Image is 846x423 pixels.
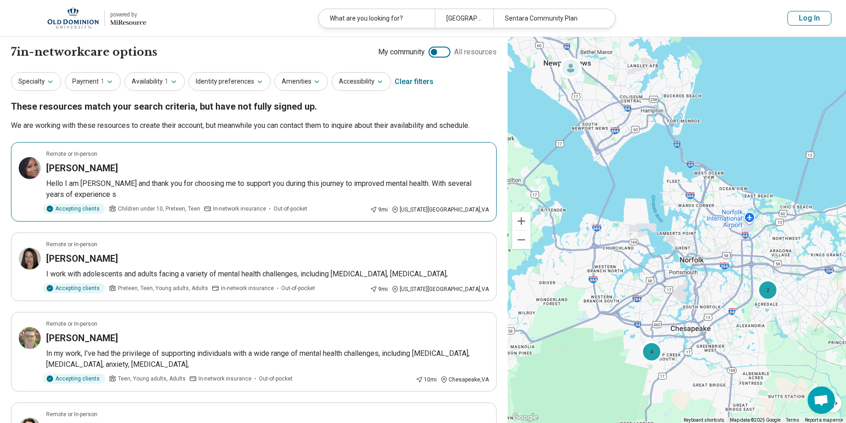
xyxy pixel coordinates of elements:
div: [US_STATE][GEOGRAPHIC_DATA] , VA [391,285,489,293]
span: Map data ©2025 Google [730,418,781,423]
h2: These resources match your search criteria, but have not fully signed up. [11,100,497,113]
span: In-network insurance [213,205,266,213]
button: Zoom out [512,231,530,249]
span: Out-of-pocket [273,205,307,213]
span: My community [378,47,425,58]
div: Open chat [808,386,835,414]
p: We are working with these resources to create their account, but meanwhile you can contact them t... [11,120,497,131]
button: Specialty [11,72,61,91]
button: Accessibility [332,72,391,91]
div: Sentara Community Plan [493,9,610,28]
div: [US_STATE][GEOGRAPHIC_DATA] , VA [391,206,489,214]
p: Remote or In-person [46,150,97,158]
div: Accepting clients [43,374,105,384]
div: 9 mi [370,285,388,293]
div: Clear filters [395,71,434,93]
h3: [PERSON_NAME] [46,252,118,265]
div: powered by [110,11,146,19]
div: [GEOGRAPHIC_DATA], [GEOGRAPHIC_DATA] 23529 [435,9,493,28]
a: Old Dominion Universitypowered by [15,7,146,29]
span: Out-of-pocket [281,284,315,292]
span: Out-of-pocket [259,375,293,383]
span: In-network insurance [221,284,274,292]
button: Zoom in [512,212,530,230]
p: Remote or In-person [46,410,97,418]
div: 2 [757,279,779,301]
p: Hello I am [PERSON_NAME] and thank you for choosing me to support you during this journey to impr... [46,178,489,200]
h1: 7 in-network care options [11,44,157,60]
button: Payment1 [65,72,121,91]
button: Availability1 [124,72,185,91]
span: 1 [101,77,104,86]
span: Preteen, Teen, Young adults, Adults [118,284,208,292]
button: Amenities [274,72,328,91]
span: In-network insurance [198,375,252,383]
button: Log In [787,11,831,26]
div: What are you looking for? [319,9,435,28]
div: Chesapeake , VA [440,375,489,384]
p: In my work, I’ve had the privilege of supporting individuals with a wide range of mental health c... [46,348,489,370]
span: All resources [454,47,497,58]
span: Children under 10, Preteen, Teen [118,205,200,213]
p: Remote or In-person [46,320,97,328]
p: Remote or In-person [46,240,97,249]
div: Accepting clients [43,204,105,214]
div: 10 mi [416,375,437,384]
img: Old Dominion University [48,7,99,29]
span: 1 [165,77,168,86]
h3: [PERSON_NAME] [46,332,118,344]
button: Identity preferences [188,72,271,91]
div: Accepting clients [43,283,105,293]
div: 4 [641,341,663,363]
div: 9 mi [370,206,388,214]
a: Report a map error [805,418,843,423]
h3: [PERSON_NAME] [46,162,118,174]
a: Terms (opens in new tab) [786,418,799,423]
span: Teen, Young adults, Adults [118,375,186,383]
p: I work with adolescents and adults facing a variety of mental health challenges, including [MEDIC... [46,269,489,280]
